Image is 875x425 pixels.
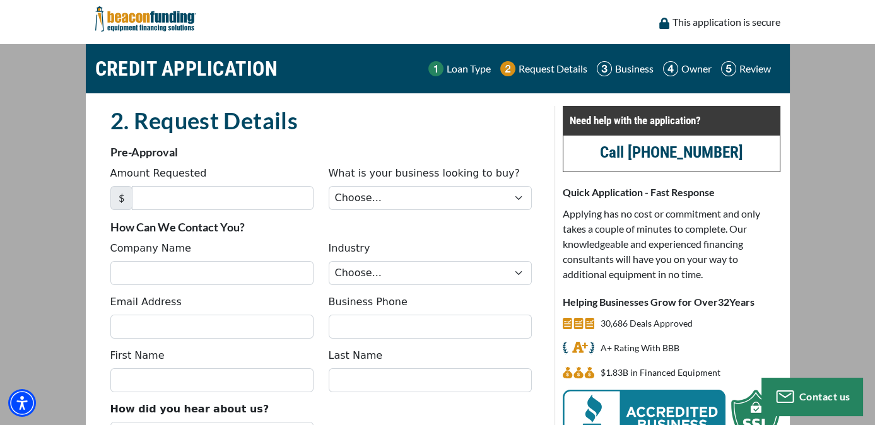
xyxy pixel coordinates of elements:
img: Step 2 [500,61,515,76]
label: Amount Requested [110,166,207,181]
h2: 2. Request Details [110,106,532,135]
h1: CREDIT APPLICATION [95,50,278,87]
p: Pre-Approval [110,144,532,160]
p: Request Details [519,61,587,76]
p: Need help with the application? [570,113,773,128]
span: $ [110,186,132,210]
p: Business [615,61,654,76]
p: A+ Rating With BBB [601,341,679,356]
label: First Name [110,348,165,363]
p: 30,686 Deals Approved [601,316,693,331]
label: Industry [329,241,370,256]
label: How did you hear about us? [110,402,269,417]
a: call (847) 897-2499 [600,143,743,161]
p: Applying has no cost or commitment and only takes a couple of minutes to complete. Our knowledgea... [563,206,780,282]
button: Contact us [761,378,862,416]
p: Helping Businesses Grow for Over Years [563,294,780,310]
p: This application is secure [672,15,780,30]
img: lock icon to convery security [659,18,669,29]
span: Contact us [799,390,850,402]
span: 32 [718,296,729,308]
p: Owner [681,61,712,76]
img: Step 1 [428,61,443,76]
p: Review [739,61,771,76]
p: $1,833,999,710 in Financed Equipment [601,365,720,380]
label: Last Name [329,348,383,363]
div: Accessibility Menu [8,389,36,417]
label: What is your business looking to buy? [329,166,520,181]
p: Loan Type [447,61,491,76]
label: Company Name [110,241,191,256]
p: How Can We Contact You? [110,219,532,235]
p: Quick Application - Fast Response [563,185,780,200]
label: Email Address [110,294,182,310]
img: Step 4 [663,61,678,76]
img: Step 5 [721,61,736,76]
img: Step 3 [597,61,612,76]
label: Business Phone [329,294,408,310]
